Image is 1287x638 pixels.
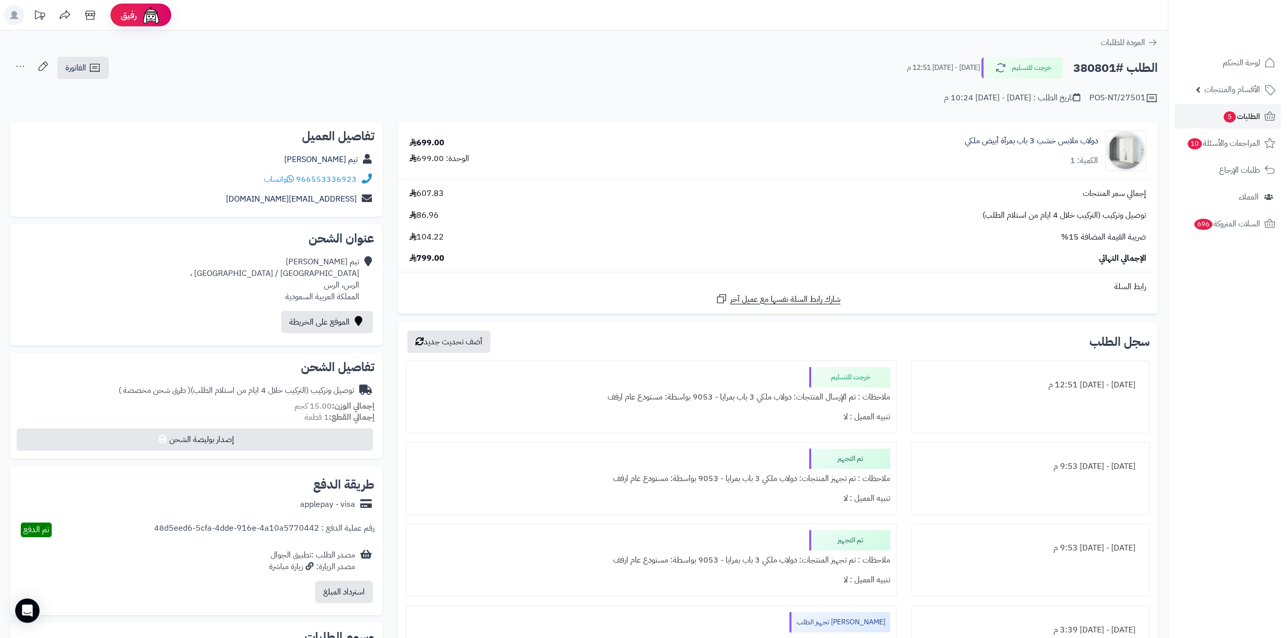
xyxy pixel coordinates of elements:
div: ملاحظات : تم تجهيز المنتجات: دولاب ملكي 3 باب بمرايا - 9053 بواسطة: مستودع عام ارفف [412,469,890,489]
span: ( طرق شحن مخصصة ) [119,384,191,396]
img: ai-face.png [141,5,161,25]
div: رقم عملية الدفع : 48d5eed6-5cfa-4dde-916e-4a10a5770442 [154,523,374,537]
strong: إجمالي الوزن: [332,400,374,412]
a: الطلبات5 [1175,104,1281,129]
a: العودة للطلبات [1101,36,1158,49]
span: رفيق [121,9,137,21]
a: شارك رابط السلة نفسها مع عميل آخر [715,293,841,305]
span: 86.96 [409,210,439,221]
a: [EMAIL_ADDRESS][DOMAIN_NAME] [226,193,357,205]
img: 1733064246-1-90x90.jpg [1106,131,1146,171]
div: [PERSON_NAME] تجهيز الطلب [789,612,890,632]
div: توصيل وتركيب (التركيب خلال 4 ايام من استلام الطلب) [119,385,354,396]
span: شارك رابط السلة نفسها مع عميل آخر [730,294,841,305]
button: خرجت للتسليم [981,57,1063,78]
a: العملاء [1175,185,1281,209]
a: السلات المتروكة696 [1175,212,1281,236]
div: رابط السلة [402,281,1154,293]
div: تم التجهيز [809,530,890,550]
span: العملاء [1239,190,1259,204]
h2: طريقة الدفع [313,478,374,491]
div: مصدر الزيارة: زيارة مباشرة [269,561,355,573]
small: 1 قطعة [305,411,374,423]
span: 5 [1223,111,1236,123]
div: [DATE] - [DATE] 12:51 م [918,375,1143,395]
img: logo-2.png [1218,18,1277,39]
span: تم الدفع [23,524,49,536]
div: ملاحظات : تم الإرسال المنتجات: دولاب ملكي 3 باب بمرايا - 9053 بواسطة: مستودع عام ارفف [412,387,890,407]
a: واتساب [264,173,294,185]
div: POS-NT/27501 [1089,92,1158,104]
span: لوحة التحكم [1223,56,1260,70]
span: الأقسام والمنتجات [1204,83,1260,97]
div: تاريخ الطلب : [DATE] - [DATE] 10:24 م [944,92,1080,104]
h2: تفاصيل الشحن [18,361,374,373]
div: مصدر الطلب :تطبيق الجوال [269,549,355,573]
span: طلبات الإرجاع [1219,163,1260,177]
button: أضف تحديث جديد [407,331,490,353]
a: تحديثات المنصة [27,5,52,28]
button: استرداد المبلغ [315,581,373,603]
a: الفاتورة [57,57,109,79]
a: طلبات الإرجاع [1175,158,1281,182]
span: العودة للطلبات [1101,36,1145,49]
a: دولاب ملابس خشب 3 باب بمرآة أبيض ملكي [965,135,1098,147]
span: ضريبة القيمة المضافة 15% [1061,231,1146,243]
h2: الطلب #380801 [1073,58,1158,78]
small: 15.00 كجم [294,400,374,412]
span: 696 [1194,218,1213,230]
h2: تفاصيل العميل [18,130,374,142]
div: الكمية: 1 [1070,155,1098,167]
small: [DATE] - [DATE] 12:51 م [907,63,980,73]
span: السلات المتروكة [1193,217,1260,231]
span: توصيل وتركيب (التركيب خلال 4 ايام من استلام الطلب) [982,210,1146,221]
span: المراجعات والأسئلة [1187,136,1260,150]
span: 104.22 [409,231,444,243]
div: خرجت للتسليم [809,367,890,387]
div: تيم [PERSON_NAME] [GEOGRAPHIC_DATA] / [GEOGRAPHIC_DATA] ، الرس، الرس المملكة العربية السعودية [190,256,359,302]
a: تيم [PERSON_NAME] [284,153,358,166]
span: 799.00 [409,253,444,264]
div: تم التجهيز [809,449,890,469]
div: ملاحظات : تم تجهيز المنتجات: دولاب ملكي 3 باب بمرايا - 9053 بواسطة: مستودع عام ارفف [412,550,890,570]
div: [DATE] - [DATE] 9:53 م [918,457,1143,476]
h3: سجل الطلب [1089,336,1150,348]
span: 10 [1187,138,1202,149]
div: 699.00 [409,137,444,149]
div: الوحدة: 699.00 [409,153,469,165]
span: 607.83 [409,188,444,200]
div: تنبيه العميل : لا [412,570,890,590]
span: الفاتورة [65,62,86,74]
div: Open Intercom Messenger [15,599,40,623]
button: إصدار بوليصة الشحن [17,428,373,451]
strong: إجمالي القطع: [329,411,374,423]
div: [DATE] - [DATE] 9:53 م [918,538,1143,558]
a: لوحة التحكم [1175,51,1281,75]
span: الطلبات [1223,109,1260,124]
div: تنبيه العميل : لا [412,407,890,427]
div: applepay - visa [300,499,355,510]
h2: عنوان الشحن [18,232,374,245]
span: إجمالي سعر المنتجات [1083,188,1146,200]
a: 966553336923 [296,173,357,185]
a: المراجعات والأسئلة10 [1175,131,1281,155]
span: الإجمالي النهائي [1099,253,1146,264]
div: تنبيه العميل : لا [412,489,890,508]
a: الموقع على الخريطة [281,311,373,333]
